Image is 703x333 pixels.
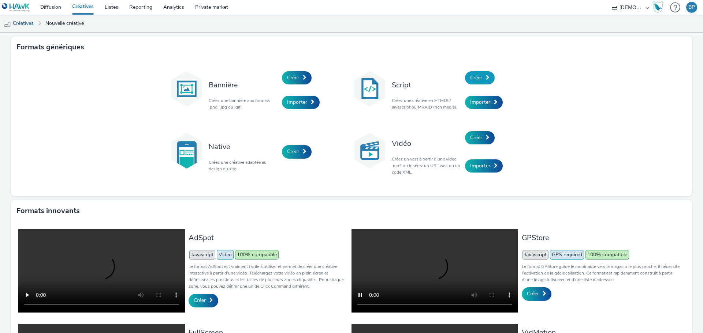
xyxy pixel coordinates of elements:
[465,71,495,84] a: Créer
[168,132,205,169] img: native.svg
[217,250,234,260] span: Video
[550,250,584,260] span: GPS required
[16,205,80,216] h3: Formats innovants
[522,233,681,243] h3: GPStore
[522,263,681,283] p: Le format GPStore guide le mobinaute vers le magasin le plus proche, il nécessite l’activation de...
[194,297,206,304] span: Créer
[189,294,218,307] a: Créer
[209,159,278,172] p: Créez une créative adaptée au design du site.
[465,159,503,173] a: Importer
[465,131,495,144] a: Créer
[287,74,299,81] span: Créer
[209,142,278,152] h3: Native
[465,96,503,109] a: Importer
[652,1,666,13] a: Hawk Academy
[522,250,548,260] span: Javascript
[585,250,629,260] span: 100% compatible
[470,74,482,81] span: Créer
[42,15,88,32] a: Nouvelle créative
[235,250,279,260] span: 100% compatible
[209,97,278,110] p: Créez une bannière aux formats .png, .jpg ou .gif.
[168,71,205,107] img: banner.svg
[2,3,30,12] img: undefined Logo
[189,263,348,290] p: Le format AdSpot est vraiment facile à utiliser et permet de créer une créative interactive à par...
[522,287,551,300] a: Créer
[470,99,490,106] span: Importer
[392,156,461,175] p: Créez un vast à partir d'une video .mp4 ou insérez un URL vast ou un code XML.
[282,145,312,158] a: Créer
[287,148,299,155] span: Créer
[4,20,11,27] img: mobile
[688,2,695,13] div: BP
[16,42,84,53] h3: Formats génériques
[470,162,490,169] span: Importer
[209,80,278,90] h3: Bannière
[652,1,663,13] img: Hawk Academy
[189,233,348,243] h3: AdSpot
[392,80,461,90] h3: Script
[282,71,312,84] a: Créer
[351,132,388,169] img: video.svg
[470,134,482,141] span: Créer
[392,139,461,148] h3: Vidéo
[189,250,215,260] span: Javascript
[527,290,539,297] span: Créer
[351,71,388,107] img: code.svg
[282,96,320,109] a: Importer
[392,97,461,110] p: Créez une créative en HTML5 / javascript ou MRAID (rich media).
[287,99,307,106] span: Importer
